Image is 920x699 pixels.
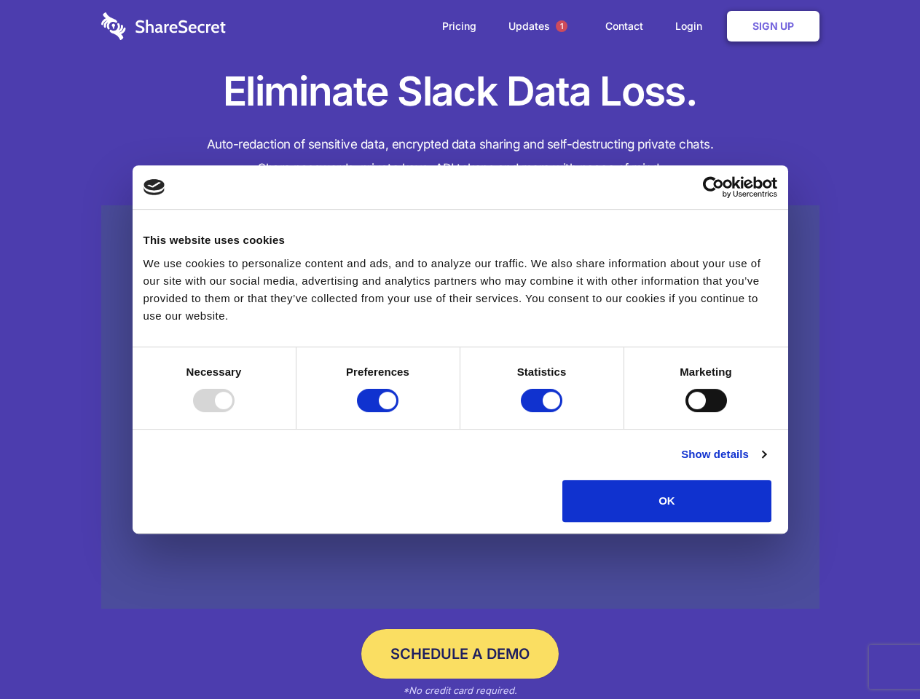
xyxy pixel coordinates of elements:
img: logo [143,179,165,195]
a: Pricing [428,4,491,49]
img: logo-wordmark-white-trans-d4663122ce5f474addd5e946df7df03e33cb6a1c49d2221995e7729f52c070b2.svg [101,12,226,40]
button: OK [562,480,771,522]
h1: Eliminate Slack Data Loss. [101,66,819,118]
h4: Auto-redaction of sensitive data, encrypted data sharing and self-destructing private chats. Shar... [101,133,819,181]
a: Login [661,4,724,49]
div: We use cookies to personalize content and ads, and to analyze our traffic. We also share informat... [143,255,777,325]
div: This website uses cookies [143,232,777,249]
strong: Necessary [186,366,242,378]
a: Contact [591,4,658,49]
a: Usercentrics Cookiebot - opens in a new window [650,176,777,198]
a: Show details [681,446,766,463]
strong: Preferences [346,366,409,378]
span: 1 [556,20,567,32]
a: Sign Up [727,11,819,42]
em: *No credit card required. [403,684,517,696]
a: Wistia video thumbnail [101,205,819,609]
strong: Statistics [517,366,567,378]
strong: Marketing [680,366,732,378]
a: Schedule a Demo [361,629,559,679]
